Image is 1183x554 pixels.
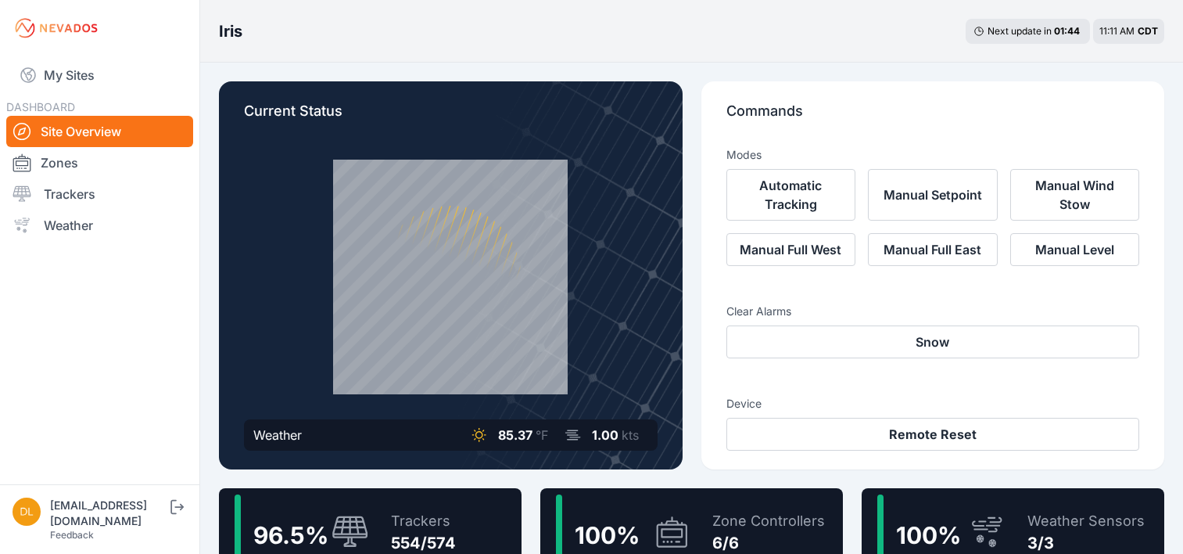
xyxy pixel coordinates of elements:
[726,100,1140,135] p: Commands
[1010,233,1140,266] button: Manual Level
[622,427,639,443] span: kts
[575,521,640,549] span: 100 %
[726,169,856,221] button: Automatic Tracking
[712,532,825,554] div: 6/6
[1010,169,1140,221] button: Manual Wind Stow
[50,498,167,529] div: [EMAIL_ADDRESS][DOMAIN_NAME]
[726,326,1140,358] button: Snow
[253,521,328,549] span: 96.5 %
[988,25,1052,37] span: Next update in
[253,426,302,444] div: Weather
[6,56,193,94] a: My Sites
[6,147,193,178] a: Zones
[1027,510,1145,532] div: Weather Sensors
[6,100,75,113] span: DASHBOARD
[244,100,658,135] p: Current Status
[6,178,193,210] a: Trackers
[391,510,456,532] div: Trackers
[896,521,961,549] span: 100 %
[1099,25,1135,37] span: 11:11 AM
[726,396,1140,412] h3: Device
[6,210,193,241] a: Weather
[13,16,100,41] img: Nevados
[726,418,1140,451] button: Remote Reset
[712,510,825,532] div: Zone Controllers
[536,427,548,443] span: °F
[6,116,193,147] a: Site Overview
[498,427,532,443] span: 85.37
[726,304,1140,319] h3: Clear Alarms
[219,11,242,52] nav: Breadcrumb
[50,529,94,541] a: Feedback
[219,20,242,42] h3: Iris
[868,169,998,221] button: Manual Setpoint
[726,147,762,163] h3: Modes
[726,233,856,266] button: Manual Full West
[592,427,618,443] span: 1.00
[13,498,41,526] img: dlay@prim.com
[1027,532,1145,554] div: 3/3
[1054,25,1082,38] div: 01 : 44
[1138,25,1158,37] span: CDT
[391,532,456,554] div: 554/574
[868,233,998,266] button: Manual Full East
